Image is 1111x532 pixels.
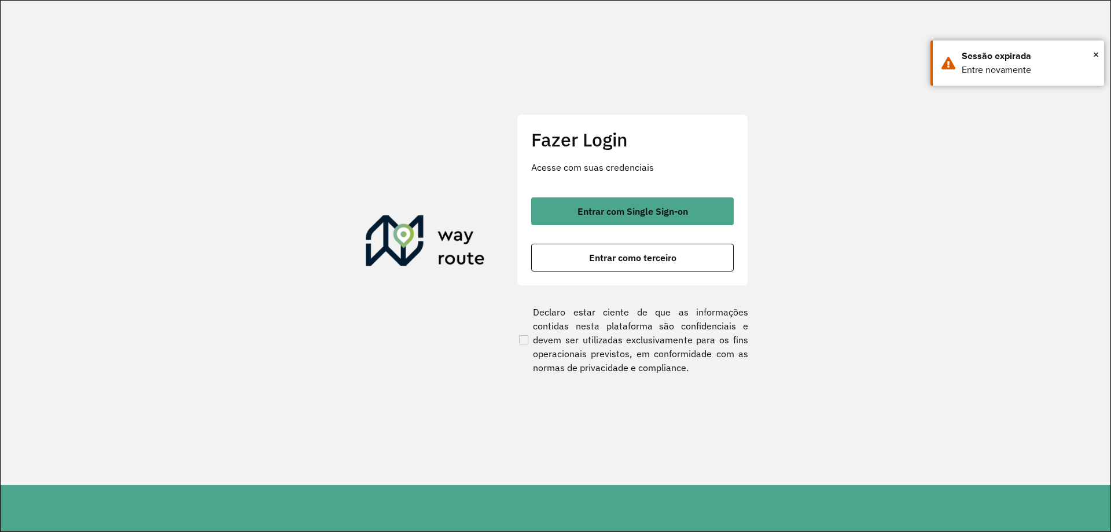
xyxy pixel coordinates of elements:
button: button [531,244,734,271]
span: Entrar como terceiro [589,253,676,262]
button: Close [1093,46,1099,63]
span: × [1093,46,1099,63]
label: Declaro estar ciente de que as informações contidas nesta plataforma são confidenciais e devem se... [517,305,748,375]
span: Entrar com Single Sign-on [577,207,688,216]
img: Roteirizador AmbevTech [366,215,485,271]
button: button [531,197,734,225]
p: Acesse com suas credenciais [531,160,734,174]
h2: Fazer Login [531,129,734,151]
div: Entre novamente [962,63,1095,77]
div: Sessão expirada [962,49,1095,63]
